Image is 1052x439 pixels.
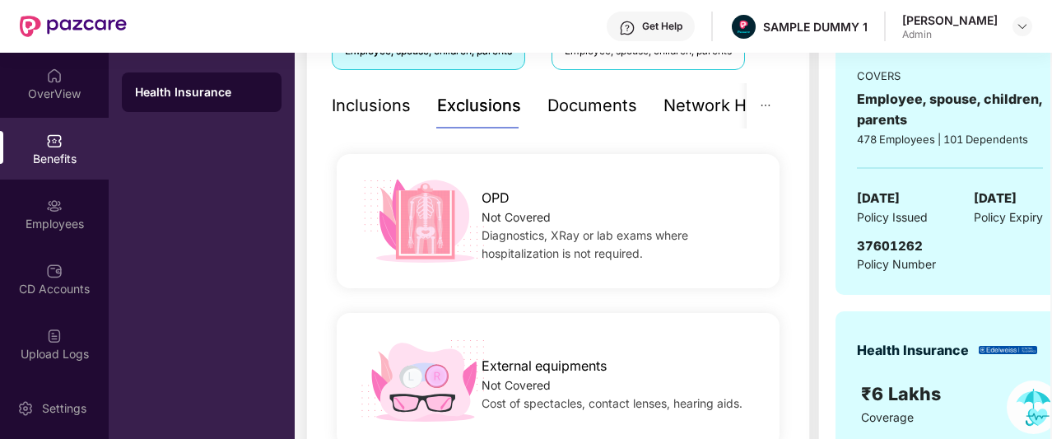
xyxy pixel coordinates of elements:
[619,20,635,36] img: svg+xml;base64,PHN2ZyBpZD0iSGVscC0zMngzMiIgeG1sbnM9Imh0dHA6Ly93d3cudzMub3JnLzIwMDAvc3ZnIiB3aWR0aD...
[974,208,1043,227] span: Policy Expiry
[547,93,637,119] div: Documents
[857,68,1043,84] div: COVERS
[20,16,127,37] img: New Pazcare Logo
[482,208,759,227] div: Not Covered
[857,340,969,361] div: Health Insurance
[37,400,91,417] div: Settings
[17,400,34,417] img: svg+xml;base64,PHN2ZyBpZD0iU2V0dGluZy0yMHgyMCIgeG1sbnM9Imh0dHA6Ly93d3cudzMub3JnLzIwMDAvc3ZnIiB3aW...
[747,83,784,128] button: ellipsis
[902,12,998,28] div: [PERSON_NAME]
[482,356,607,376] span: External equipments
[357,334,491,427] img: icon
[135,84,268,100] div: Health Insurance
[974,189,1017,208] span: [DATE]
[437,93,521,119] div: Exclusions
[663,93,808,119] div: Network Hospitals
[482,228,688,260] span: Diagnostics, XRay or lab exams where hospitalization is not required.
[861,383,946,404] span: ₹6 Lakhs
[642,20,682,33] div: Get Help
[46,198,63,214] img: svg+xml;base64,PHN2ZyBpZD0iRW1wbG95ZWVzIiB4bWxucz0iaHR0cDovL3d3dy53My5vcmcvMjAwMC9zdmciIHdpZHRoPS...
[857,89,1043,130] div: Employee, spouse, children, parents
[482,396,742,410] span: Cost of spectacles, contact lenses, hearing aids.
[760,100,771,111] span: ellipsis
[763,19,868,35] div: SAMPLE DUMMY 1
[732,15,756,39] img: Pazcare_Alternative_logo-01-01.png
[1016,20,1029,33] img: svg+xml;base64,PHN2ZyBpZD0iRHJvcGRvd24tMzJ4MzIiIHhtbG5zPSJodHRwOi8vd3d3LnczLm9yZy8yMDAwL3N2ZyIgd2...
[861,410,914,424] span: Coverage
[857,257,936,271] span: Policy Number
[857,131,1043,147] div: 478 Employees | 101 Dependents
[857,189,900,208] span: [DATE]
[857,208,928,227] span: Policy Issued
[857,238,923,254] span: 37601262
[46,133,63,149] img: svg+xml;base64,PHN2ZyBpZD0iQmVuZWZpdHMiIHhtbG5zPSJodHRwOi8vd3d3LnczLm9yZy8yMDAwL3N2ZyIgd2lkdGg9Ij...
[902,28,998,41] div: Admin
[46,68,63,84] img: svg+xml;base64,PHN2ZyBpZD0iSG9tZSIgeG1sbnM9Imh0dHA6Ly93d3cudzMub3JnLzIwMDAvc3ZnIiB3aWR0aD0iMjAiIG...
[482,376,759,395] div: Not Covered
[46,263,63,279] img: svg+xml;base64,PHN2ZyBpZD0iQ0RfQWNjb3VudHMiIGRhdGEtbmFtZT0iQ0QgQWNjb3VudHMiIHhtbG5zPSJodHRwOi8vd3...
[46,328,63,344] img: svg+xml;base64,PHN2ZyBpZD0iVXBsb2FkX0xvZ3MiIGRhdGEtbmFtZT0iVXBsb2FkIExvZ3MiIHhtbG5zPSJodHRwOi8vd3...
[332,93,411,119] div: Inclusions
[482,188,510,208] span: OPD
[357,175,491,268] img: icon
[979,346,1037,355] img: insurerLogo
